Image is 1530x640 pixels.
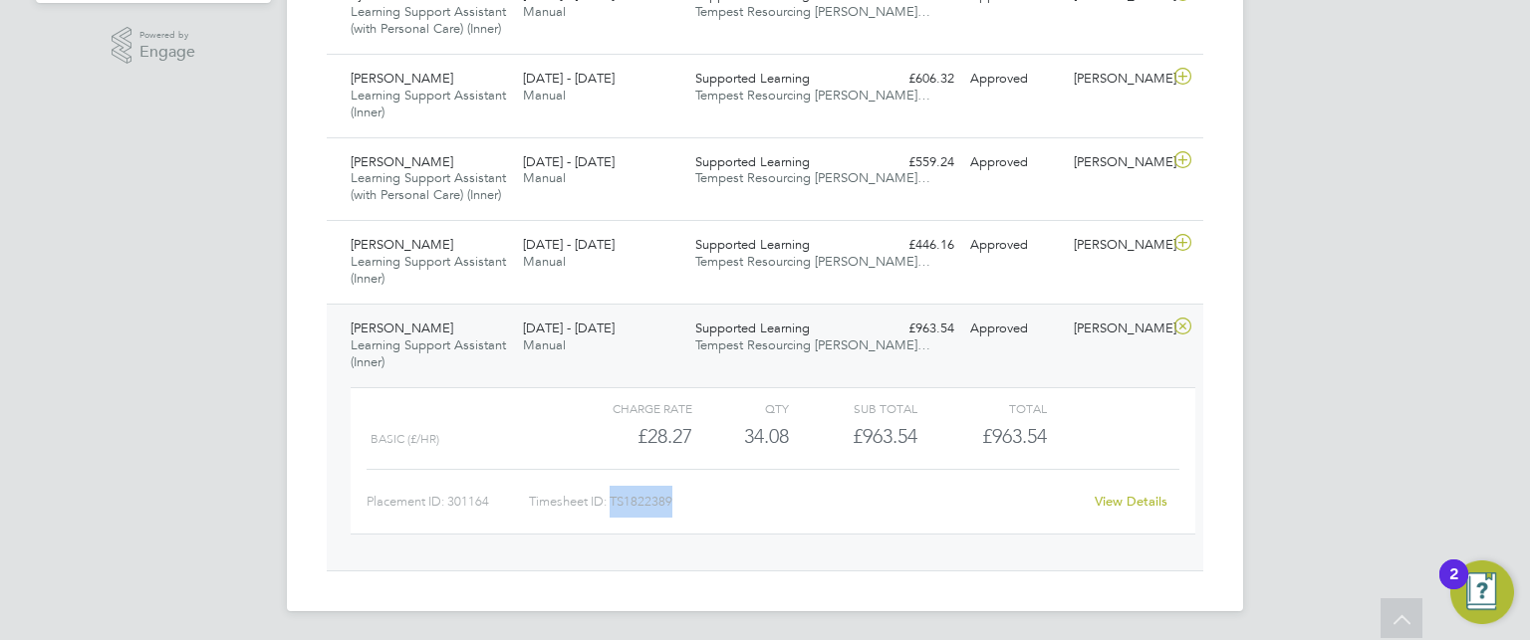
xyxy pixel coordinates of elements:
[139,27,195,44] span: Powered by
[982,424,1047,448] span: £963.54
[351,236,453,253] span: [PERSON_NAME]
[351,320,453,336] span: [PERSON_NAME]
[351,70,453,87] span: [PERSON_NAME]
[351,153,453,170] span: [PERSON_NAME]
[1450,560,1514,624] button: Open Resource Center, 2 new notifications
[859,229,962,262] div: £446.16
[1066,229,1169,262] div: [PERSON_NAME]
[1449,574,1458,600] div: 2
[351,169,506,203] span: Learning Support Assistant (with Personal Care) (Inner)
[351,253,506,287] span: Learning Support Assistant (Inner)
[139,44,195,61] span: Engage
[523,153,615,170] span: [DATE] - [DATE]
[523,336,566,353] span: Manual
[367,486,529,518] div: Placement ID: 301164
[351,336,506,370] span: Learning Support Assistant (Inner)
[962,63,1066,96] div: Approved
[695,320,810,336] span: Supported Learning
[695,70,810,87] span: Supported Learning
[692,420,789,453] div: 34.08
[523,253,566,270] span: Manual
[962,146,1066,179] div: Approved
[1095,493,1167,510] a: View Details
[351,87,506,120] span: Learning Support Assistant (Inner)
[529,486,1082,518] div: Timesheet ID: TS1822389
[692,396,789,420] div: QTY
[564,396,692,420] div: Charge rate
[695,336,930,353] span: Tempest Resourcing [PERSON_NAME]…
[695,253,930,270] span: Tempest Resourcing [PERSON_NAME]…
[695,3,930,20] span: Tempest Resourcing [PERSON_NAME]…
[523,87,566,104] span: Manual
[523,70,615,87] span: [DATE] - [DATE]
[523,169,566,186] span: Manual
[859,313,962,345] div: £963.54
[1066,63,1169,96] div: [PERSON_NAME]
[695,169,930,186] span: Tempest Resourcing [PERSON_NAME]…
[523,320,615,336] span: [DATE] - [DATE]
[789,396,917,420] div: Sub Total
[523,3,566,20] span: Manual
[1066,146,1169,179] div: [PERSON_NAME]
[695,153,810,170] span: Supported Learning
[917,396,1046,420] div: Total
[1066,313,1169,345] div: [PERSON_NAME]
[859,63,962,96] div: £606.32
[523,236,615,253] span: [DATE] - [DATE]
[564,420,692,453] div: £28.27
[351,3,506,37] span: Learning Support Assistant (with Personal Care) (Inner)
[962,229,1066,262] div: Approved
[695,87,930,104] span: Tempest Resourcing [PERSON_NAME]…
[859,146,962,179] div: £559.24
[962,313,1066,345] div: Approved
[695,236,810,253] span: Supported Learning
[371,432,439,446] span: Basic (£/HR)
[789,420,917,453] div: £963.54
[112,27,196,65] a: Powered byEngage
